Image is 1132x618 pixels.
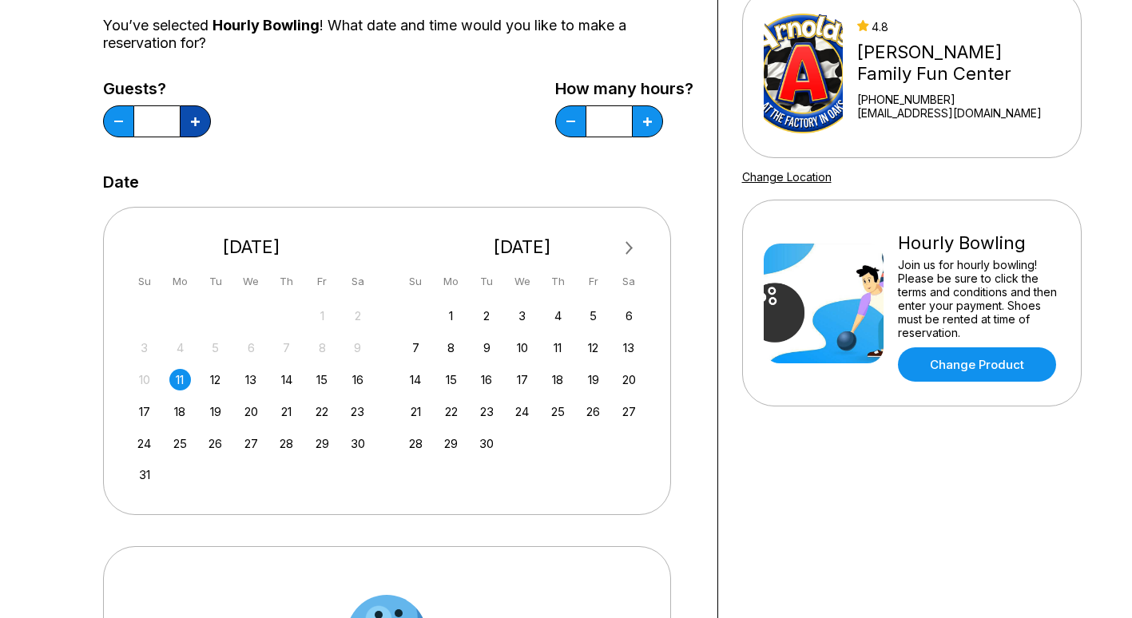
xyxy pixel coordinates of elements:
div: Choose Friday, September 26th, 2025 [582,401,604,422]
div: Choose Tuesday, September 16th, 2025 [476,369,498,390]
div: [DATE] [399,236,646,258]
div: Choose Thursday, August 21st, 2025 [276,401,297,422]
div: Choose Thursday, August 28th, 2025 [276,433,297,454]
div: Choose Saturday, September 13th, 2025 [618,337,640,359]
div: Choose Friday, September 19th, 2025 [582,369,604,390]
div: Choose Wednesday, September 17th, 2025 [511,369,533,390]
div: Th [547,271,569,292]
div: Join us for hourly bowling! Please be sure to click the terms and conditions and then enter your ... [898,258,1060,339]
div: Choose Tuesday, September 23rd, 2025 [476,401,498,422]
div: Choose Friday, September 5th, 2025 [582,305,604,327]
span: Hourly Bowling [212,17,320,34]
div: Not available Sunday, August 10th, 2025 [133,369,155,390]
div: Choose Thursday, September 25th, 2025 [547,401,569,422]
div: [PHONE_NUMBER] [857,93,1059,106]
div: Tu [476,271,498,292]
div: Mo [169,271,191,292]
div: Choose Tuesday, September 9th, 2025 [476,337,498,359]
div: Choose Monday, September 15th, 2025 [440,369,462,390]
div: Fr [582,271,604,292]
label: Guests? [103,80,211,97]
div: Choose Saturday, September 20th, 2025 [618,369,640,390]
div: Choose Saturday, September 6th, 2025 [618,305,640,327]
div: Choose Tuesday, August 19th, 2025 [205,401,226,422]
div: Choose Tuesday, August 26th, 2025 [205,433,226,454]
div: Not available Friday, August 1st, 2025 [312,305,333,327]
div: Choose Saturday, August 23rd, 2025 [347,401,368,422]
div: Hourly Bowling [898,232,1060,254]
div: Choose Sunday, September 14th, 2025 [405,369,427,390]
div: Choose Thursday, September 18th, 2025 [547,369,569,390]
div: Choose Wednesday, August 20th, 2025 [240,401,262,422]
div: Choose Sunday, September 7th, 2025 [405,337,427,359]
div: Choose Wednesday, September 3rd, 2025 [511,305,533,327]
div: Choose Friday, August 15th, 2025 [312,369,333,390]
div: Not available Thursday, August 7th, 2025 [276,337,297,359]
div: Choose Sunday, September 21st, 2025 [405,401,427,422]
div: We [240,271,262,292]
div: 4.8 [857,20,1059,34]
div: Choose Sunday, August 17th, 2025 [133,401,155,422]
img: Hourly Bowling [764,244,884,363]
div: Not available Monday, August 4th, 2025 [169,337,191,359]
div: Choose Wednesday, August 13th, 2025 [240,369,262,390]
a: Change Location [742,170,832,184]
div: Choose Tuesday, August 12th, 2025 [205,369,226,390]
div: Choose Friday, August 29th, 2025 [312,433,333,454]
div: Choose Monday, September 22nd, 2025 [440,401,462,422]
div: Not available Sunday, August 3rd, 2025 [133,337,155,359]
div: month 2025-09 [403,303,642,454]
div: Choose Monday, September 1st, 2025 [440,305,462,327]
div: Su [405,271,427,292]
div: Choose Tuesday, September 2nd, 2025 [476,305,498,327]
img: Arnold's Family Fun Center [764,14,844,133]
div: Choose Friday, August 22nd, 2025 [312,401,333,422]
div: Choose Sunday, September 28th, 2025 [405,433,427,454]
div: Choose Saturday, September 27th, 2025 [618,401,640,422]
div: Choose Wednesday, September 10th, 2025 [511,337,533,359]
div: Not available Saturday, August 9th, 2025 [347,337,368,359]
div: Choose Tuesday, September 30th, 2025 [476,433,498,454]
div: Fr [312,271,333,292]
div: Mo [440,271,462,292]
div: Choose Monday, September 8th, 2025 [440,337,462,359]
div: Choose Saturday, August 16th, 2025 [347,369,368,390]
div: Not available Friday, August 8th, 2025 [312,337,333,359]
div: We [511,271,533,292]
div: Choose Wednesday, August 27th, 2025 [240,433,262,454]
div: Choose Saturday, August 30th, 2025 [347,433,368,454]
div: Choose Wednesday, September 24th, 2025 [511,401,533,422]
div: Sa [347,271,368,292]
div: Choose Thursday, September 4th, 2025 [547,305,569,327]
label: Date [103,173,139,191]
label: How many hours? [555,80,693,97]
div: You’ve selected ! What date and time would you like to make a reservation for? [103,17,693,52]
div: Choose Monday, September 29th, 2025 [440,433,462,454]
div: Choose Sunday, August 31st, 2025 [133,464,155,485]
div: Choose Friday, September 12th, 2025 [582,337,604,359]
div: Choose Thursday, September 11th, 2025 [547,337,569,359]
div: Tu [205,271,226,292]
a: Change Product [898,347,1056,382]
button: Next Month [617,236,642,261]
div: Choose Sunday, August 24th, 2025 [133,433,155,454]
div: Not available Saturday, August 2nd, 2025 [347,305,368,327]
div: Choose Monday, August 11th, 2025 [169,369,191,390]
div: month 2025-08 [132,303,371,486]
div: Choose Monday, August 25th, 2025 [169,433,191,454]
div: Choose Monday, August 18th, 2025 [169,401,191,422]
div: Th [276,271,297,292]
div: Choose Thursday, August 14th, 2025 [276,369,297,390]
div: Sa [618,271,640,292]
div: Not available Wednesday, August 6th, 2025 [240,337,262,359]
div: Not available Tuesday, August 5th, 2025 [205,337,226,359]
div: Su [133,271,155,292]
div: [PERSON_NAME] Family Fun Center [857,42,1059,85]
a: [EMAIL_ADDRESS][DOMAIN_NAME] [857,106,1059,120]
div: [DATE] [128,236,375,258]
